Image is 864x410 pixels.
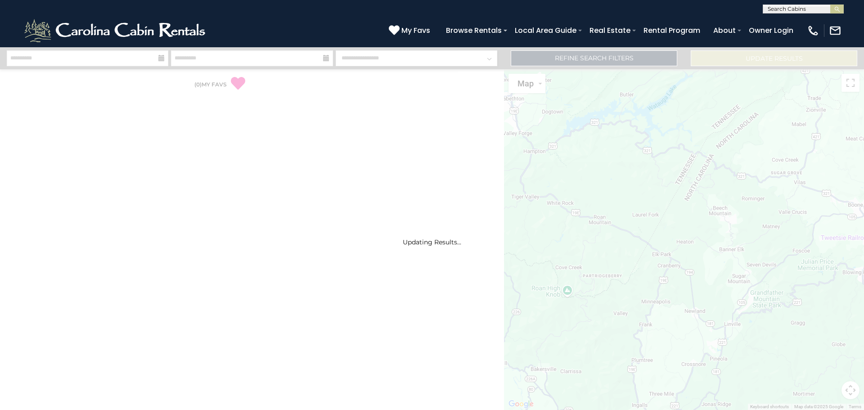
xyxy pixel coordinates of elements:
img: White-1-2.png [22,17,209,44]
a: Rental Program [639,23,705,38]
a: Real Estate [585,23,635,38]
img: phone-regular-white.png [807,24,819,37]
span: My Favs [401,25,430,36]
a: Owner Login [744,23,798,38]
a: Local Area Guide [510,23,581,38]
a: Browse Rentals [441,23,506,38]
a: About [709,23,740,38]
a: My Favs [389,25,432,36]
img: mail-regular-white.png [829,24,841,37]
